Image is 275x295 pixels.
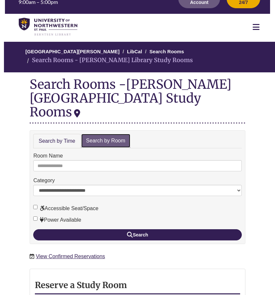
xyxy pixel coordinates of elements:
[33,216,37,221] input: Power Available
[30,42,245,72] nav: Breadcrumb
[30,76,232,120] div: [PERSON_NAME][GEOGRAPHIC_DATA] Study Rooms
[33,204,98,213] label: Accessible Seat/Space
[33,176,55,185] label: Category
[36,254,105,259] a: View Confirmed Reservations
[33,229,241,240] button: Search
[25,56,193,65] li: Search Rooms - [PERSON_NAME] Library Study Rooms
[33,134,80,149] a: Search by Time
[25,49,119,54] a: [GEOGRAPHIC_DATA][PERSON_NAME]
[149,49,184,54] a: Search Rooms
[33,205,37,209] input: Accessible Seat/Space
[33,152,63,160] label: Room Name
[35,280,127,290] strong: Reserve a Study Room
[19,18,77,36] img: UNWSP Library Logo
[81,134,130,148] a: Search by Room
[127,49,142,54] a: LibCal
[30,77,245,124] div: Search Rooms -
[33,216,81,224] label: Power Available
